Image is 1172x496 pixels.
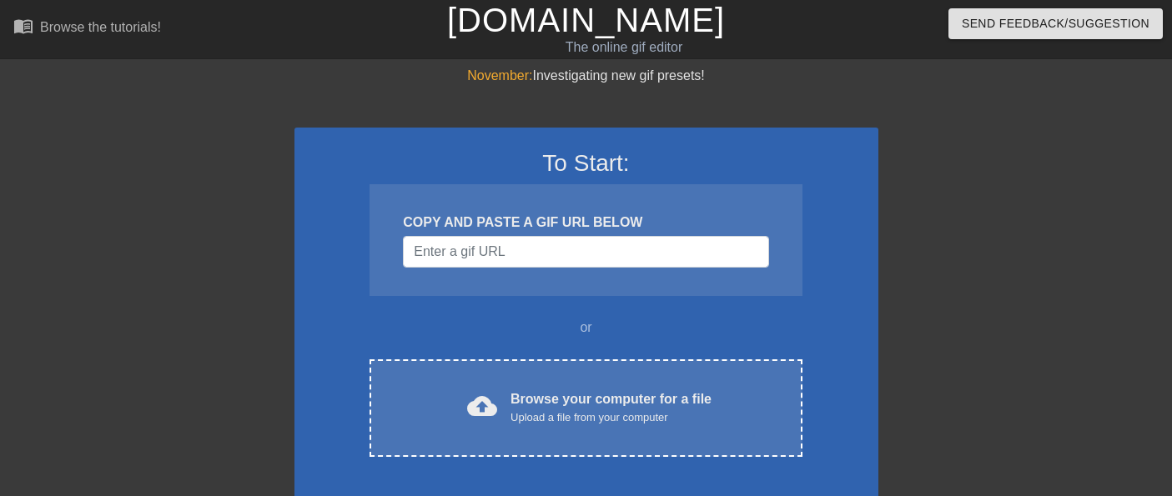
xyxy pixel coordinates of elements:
div: The online gif editor [399,38,848,58]
span: cloud_upload [467,391,497,421]
div: Upload a file from your computer [511,409,712,426]
a: Browse the tutorials! [13,16,161,42]
input: Username [403,236,768,268]
span: November: [467,68,532,83]
div: Investigating new gif presets! [294,66,878,86]
span: Send Feedback/Suggestion [962,13,1149,34]
span: menu_book [13,16,33,36]
div: Browse your computer for a file [511,389,712,426]
button: Send Feedback/Suggestion [948,8,1163,39]
h3: To Start: [316,149,857,178]
div: Browse the tutorials! [40,20,161,34]
a: [DOMAIN_NAME] [447,2,725,38]
div: or [338,318,835,338]
div: COPY AND PASTE A GIF URL BELOW [403,213,768,233]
